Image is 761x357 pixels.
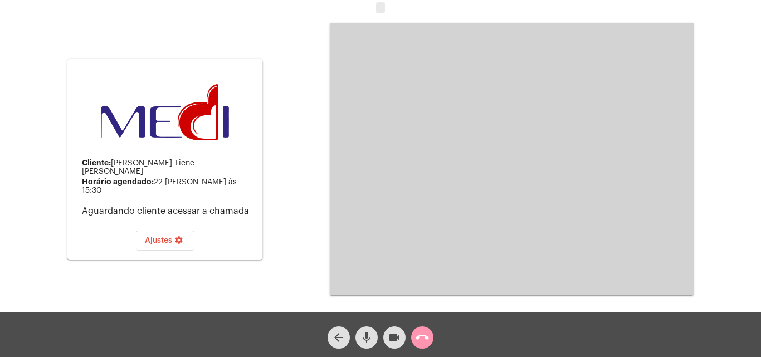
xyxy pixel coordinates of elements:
[145,237,186,244] span: Ajustes
[360,331,373,344] mat-icon: mic
[416,331,429,344] mat-icon: call_end
[82,159,253,176] div: [PERSON_NAME] Tiene [PERSON_NAME]
[82,206,253,216] p: Aguardando cliente acessar a chamada
[101,84,229,141] img: d3a1b5fa-500b-b90f-5a1c-719c20e9830b.png
[136,231,194,251] button: Ajustes
[82,159,111,167] strong: Cliente:
[388,331,401,344] mat-icon: videocam
[82,178,253,195] div: 22 [PERSON_NAME] às 15:30
[332,331,345,344] mat-icon: arrow_back
[82,178,154,185] strong: Horário agendado:
[172,236,186,249] mat-icon: settings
